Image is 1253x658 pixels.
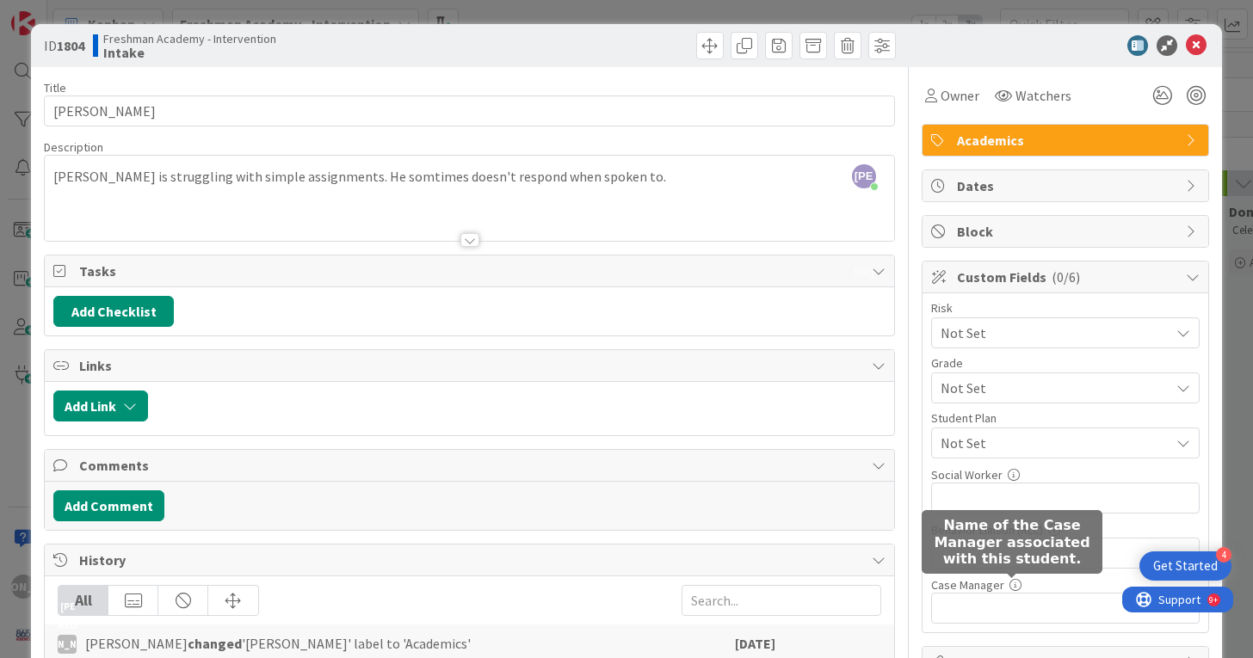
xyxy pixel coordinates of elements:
div: [PERSON_NAME] [58,635,77,654]
div: 4 [1216,547,1231,563]
b: changed [188,635,242,652]
div: Open Get Started checklist, remaining modules: 4 [1139,551,1231,581]
span: Freshman Academy - Intervention [103,32,276,46]
span: [PERSON_NAME] [852,164,876,188]
b: Intake [103,46,276,59]
span: Not Set [941,321,1161,345]
span: ID [44,35,84,56]
input: Search... [682,585,881,616]
div: Risk [931,302,1200,314]
div: Grade [931,357,1200,369]
div: All [59,586,108,615]
label: Title [44,80,66,95]
h5: Name of the Case Manager associated with this student. [929,517,1096,567]
b: [DATE] [735,635,775,652]
input: type card name here... [44,95,894,126]
div: 9+ [87,7,96,21]
span: Owner [941,85,979,106]
b: 1804 [57,37,84,54]
span: Support [36,3,78,23]
button: Add Comment [53,490,164,521]
span: [PERSON_NAME] '[PERSON_NAME]' label to 'Academics' [85,633,471,654]
button: Add Checklist [53,296,174,327]
label: Case Manager [931,577,1004,593]
span: Academics [957,130,1177,151]
div: Get Started [1153,557,1218,575]
span: Block [957,221,1177,242]
span: Custom Fields [957,267,1177,287]
p: [PERSON_NAME] is struggling with simple assignments. He somtimes doesn't respond when spoken to. [53,167,885,187]
div: Student Plan [931,412,1200,424]
button: Add Link [53,390,148,421]
span: Links [79,355,862,376]
span: Tasks [79,261,862,281]
span: History [79,550,862,570]
span: Description [44,139,103,155]
label: Social Worker [931,467,1003,483]
span: Dates [957,175,1177,196]
span: Comments [79,455,862,476]
span: Not Set [941,433,1170,453]
span: ( 0/6 ) [1052,268,1080,286]
span: Watchers [1015,85,1071,106]
span: Not Set [941,376,1161,400]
